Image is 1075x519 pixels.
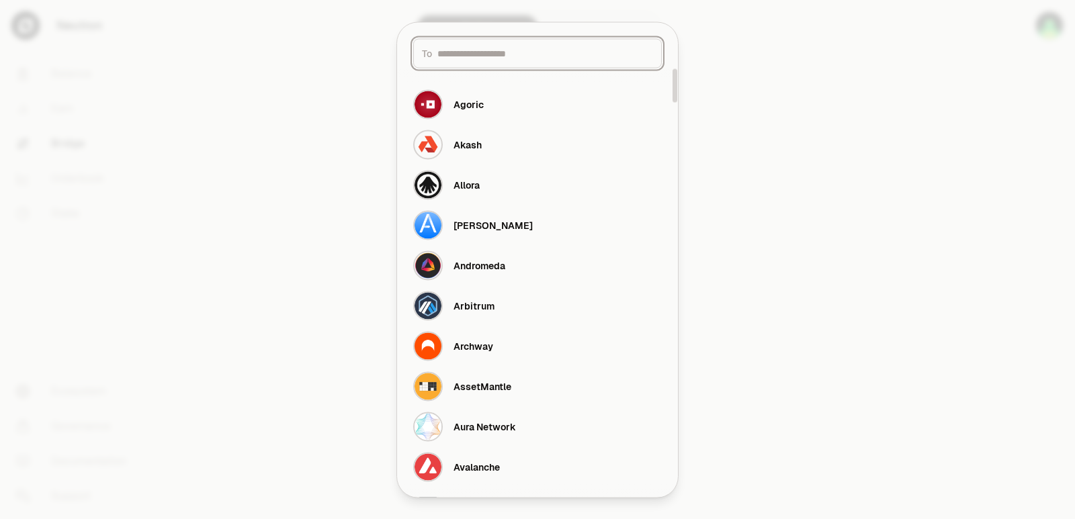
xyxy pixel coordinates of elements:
[405,205,670,245] button: Althea Logo[PERSON_NAME]
[405,285,670,326] button: Arbitrum LogoArbitrum
[413,130,443,159] img: Akash Logo
[454,460,500,473] div: Avalanche
[413,210,443,240] img: Althea Logo
[454,97,484,111] div: Agoric
[405,164,670,205] button: Allora LogoAllora
[405,446,670,487] button: Avalanche LogoAvalanche
[413,412,443,441] img: Aura Network Logo
[413,291,443,320] img: Arbitrum Logo
[405,84,670,124] button: Agoric LogoAgoric
[413,250,443,280] img: Andromeda Logo
[413,89,443,119] img: Agoric Logo
[422,46,432,60] span: To
[454,299,494,312] div: Arbitrum
[413,371,443,401] img: AssetMantle Logo
[454,420,516,433] div: Aura Network
[454,218,533,232] div: [PERSON_NAME]
[454,138,482,151] div: Akash
[405,124,670,164] button: Akash LogoAkash
[454,178,480,191] div: Allora
[413,452,443,481] img: Avalanche Logo
[405,366,670,406] button: AssetMantle LogoAssetMantle
[413,170,443,199] img: Allora Logo
[405,326,670,366] button: Archway LogoArchway
[454,258,505,272] div: Andromeda
[405,245,670,285] button: Andromeda LogoAndromeda
[413,331,443,361] img: Archway Logo
[405,406,670,446] button: Aura Network LogoAura Network
[454,379,511,393] div: AssetMantle
[454,339,493,352] div: Archway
